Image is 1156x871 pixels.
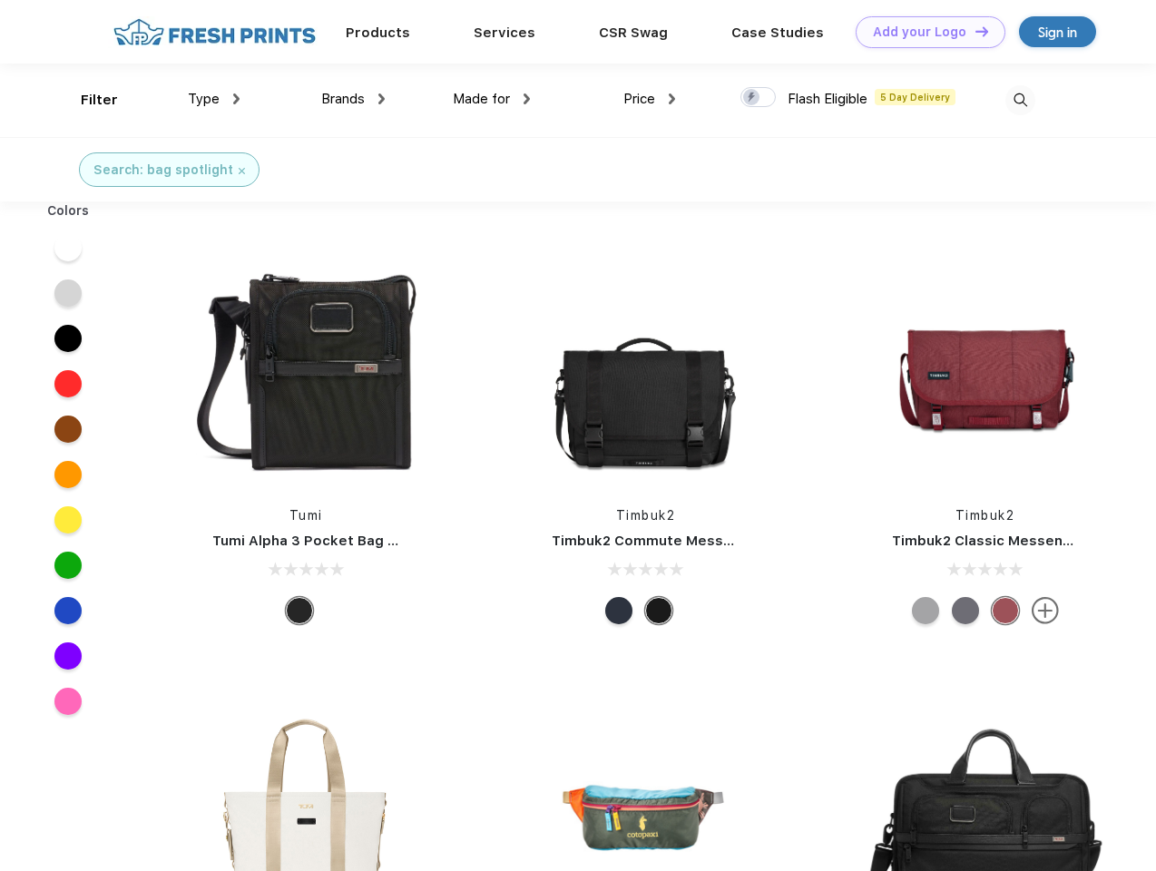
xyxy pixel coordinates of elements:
a: Tumi [289,508,323,523]
a: Products [346,24,410,41]
span: 5 Day Delivery [875,89,955,105]
div: Eco Collegiate Red [992,597,1019,624]
span: Price [623,91,655,107]
img: func=resize&h=266 [185,247,426,488]
img: DT [975,26,988,36]
div: Eco Nautical [605,597,632,624]
span: Flash Eligible [788,91,867,107]
div: Search: bag spotlight [93,161,233,180]
div: Eco Black [645,597,672,624]
img: func=resize&h=266 [524,247,766,488]
img: dropdown.png [378,93,385,104]
div: Eco Rind Pop [912,597,939,624]
div: Filter [81,90,118,111]
div: Add your Logo [873,24,966,40]
div: Black [286,597,313,624]
span: Brands [321,91,365,107]
img: func=resize&h=266 [865,247,1106,488]
a: Timbuk2 [616,508,676,523]
a: Timbuk2 [955,508,1015,523]
img: dropdown.png [524,93,530,104]
a: Timbuk2 Classic Messenger Bag [892,533,1117,549]
img: filter_cancel.svg [239,168,245,174]
div: Colors [34,201,103,220]
a: Timbuk2 Commute Messenger Bag [552,533,795,549]
div: Eco Army Pop [952,597,979,624]
img: desktop_search.svg [1005,85,1035,115]
span: Type [188,91,220,107]
img: fo%20logo%202.webp [108,16,321,48]
img: dropdown.png [233,93,240,104]
span: Made for [453,91,510,107]
a: Sign in [1019,16,1096,47]
div: Sign in [1038,22,1077,43]
img: dropdown.png [669,93,675,104]
a: Tumi Alpha 3 Pocket Bag Small [212,533,425,549]
img: more.svg [1032,597,1059,624]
